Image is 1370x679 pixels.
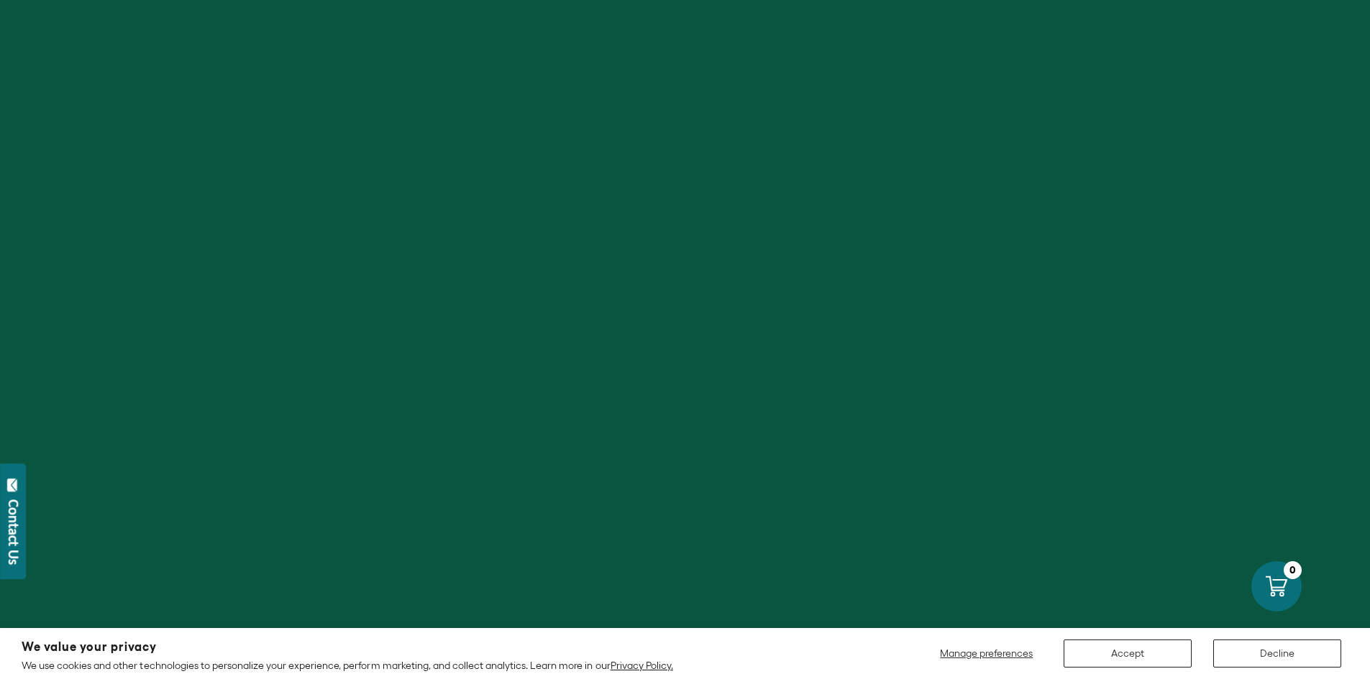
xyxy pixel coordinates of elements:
[931,639,1042,668] button: Manage preferences
[6,499,21,565] div: Contact Us
[611,660,673,671] a: Privacy Policy.
[940,647,1033,659] span: Manage preferences
[1064,639,1192,668] button: Accept
[22,659,673,672] p: We use cookies and other technologies to personalize your experience, perform marketing, and coll...
[1284,561,1302,579] div: 0
[22,641,673,653] h2: We value your privacy
[1213,639,1341,668] button: Decline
